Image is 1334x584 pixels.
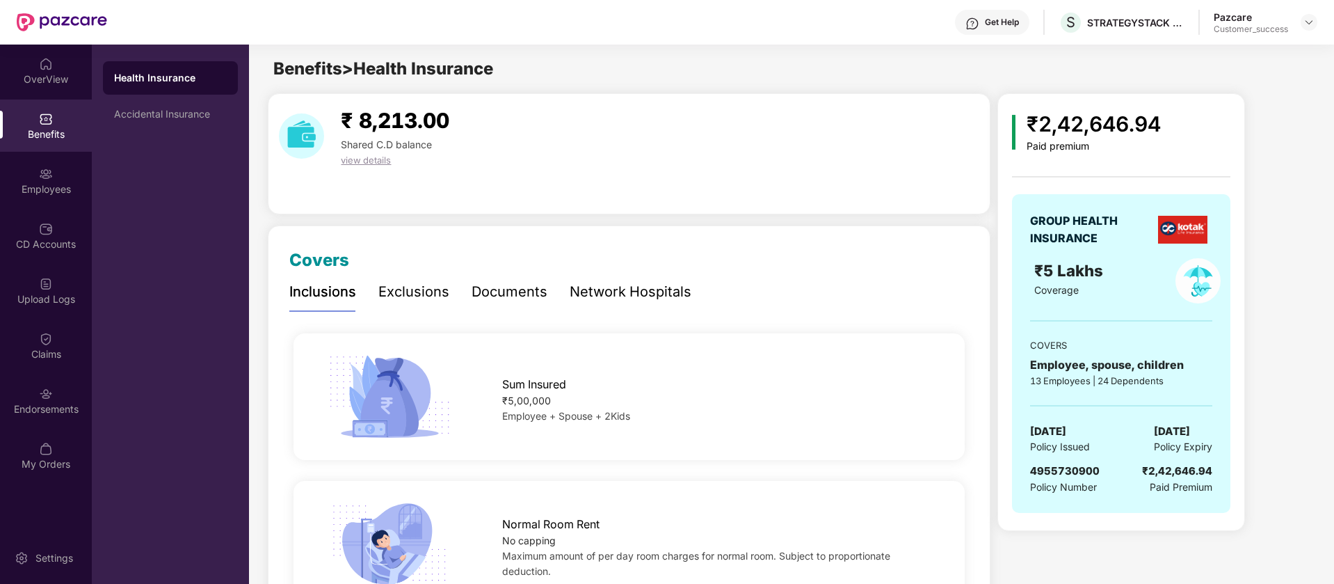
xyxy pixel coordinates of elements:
div: COVERS [1030,338,1212,352]
div: Get Help [985,17,1019,28]
span: Sum Insured [502,376,566,393]
div: Paid premium [1027,141,1161,152]
span: Coverage [1034,284,1079,296]
div: GROUP HEALTH INSURANCE [1030,212,1152,247]
div: STRATEGYSTACK CONSULTING PRIVATE LIMITED [1087,16,1184,29]
span: Normal Room Rent [502,516,600,533]
img: svg+xml;base64,PHN2ZyBpZD0iRW1wbG95ZWVzIiB4bWxucz0iaHR0cDovL3d3dy53My5vcmcvMjAwMC9zdmciIHdpZHRoPS... [39,167,53,181]
div: ₹2,42,646.94 [1142,463,1212,480]
span: Maximum amount of per day room charges for normal room. Subject to proportionate deduction. [502,550,890,577]
img: icon [323,351,455,443]
div: Pazcare [1214,10,1288,24]
img: policyIcon [1175,258,1221,303]
div: Exclusions [378,281,449,303]
span: S [1066,14,1075,31]
span: 4955730900 [1030,464,1100,478]
div: Accidental Insurance [114,109,227,120]
span: Policy Issued [1030,439,1090,455]
div: Customer_success [1214,24,1288,35]
img: svg+xml;base64,PHN2ZyBpZD0iSGVscC0zMngzMiIgeG1sbnM9Imh0dHA6Ly93d3cudzMub3JnLzIwMDAvc3ZnIiB3aWR0aD... [965,17,979,31]
div: Employee, spouse, children [1030,356,1212,374]
img: svg+xml;base64,PHN2ZyBpZD0iQmVuZWZpdHMiIHhtbG5zPSJodHRwOi8vd3d3LnczLm9yZy8yMDAwL3N2ZyIgd2lkdGg9Ij... [39,112,53,126]
span: Shared C.D balance [341,139,432,150]
div: 13 Employees | 24 Dependents [1030,374,1212,388]
div: Inclusions [289,281,356,303]
div: Network Hospitals [570,281,691,303]
span: ₹5 Lakhs [1034,261,1107,280]
span: Paid Premium [1150,480,1212,495]
span: ₹ 8,213.00 [341,108,449,133]
img: insurerLogo [1158,216,1207,244]
img: svg+xml;base64,PHN2ZyBpZD0iQ0RfQWNjb3VudHMiIGRhdGEtbmFtZT0iQ0QgQWNjb3VudHMiIHhtbG5zPSJodHRwOi8vd3... [39,222,53,236]
div: ₹5,00,000 [502,393,935,409]
div: No capping [502,533,935,549]
img: svg+xml;base64,PHN2ZyBpZD0iQ2xhaW0iIHhtbG5zPSJodHRwOi8vd3d3LnczLm9yZy8yMDAwL3N2ZyIgd2lkdGg9IjIwIi... [39,332,53,346]
img: svg+xml;base64,PHN2ZyBpZD0iRW5kb3JzZW1lbnRzIiB4bWxucz0iaHR0cDovL3d3dy53My5vcmcvMjAwMC9zdmciIHdpZH... [39,387,53,401]
img: svg+xml;base64,PHN2ZyBpZD0iVXBsb2FkX0xvZ3MiIGRhdGEtbmFtZT0iVXBsb2FkIExvZ3MiIHhtbG5zPSJodHRwOi8vd3... [39,277,53,291]
img: svg+xml;base64,PHN2ZyBpZD0iSG9tZSIgeG1sbnM9Imh0dHA6Ly93d3cudzMub3JnLzIwMDAvc3ZnIiB3aWR0aD0iMjAiIG... [39,57,53,71]
span: Covers [289,250,349,270]
div: ₹2,42,646.94 [1027,108,1161,141]
img: svg+xml;base64,PHN2ZyBpZD0iRHJvcGRvd24tMzJ4MzIiIHhtbG5zPSJodHRwOi8vd3d3LnczLm9yZy8yMDAwL3N2ZyIgd2... [1303,17,1315,28]
img: svg+xml;base64,PHN2ZyBpZD0iU2V0dGluZy0yMHgyMCIgeG1sbnM9Imh0dHA6Ly93d3cudzMub3JnLzIwMDAvc3ZnIiB3aW... [15,551,29,565]
img: svg+xml;base64,PHN2ZyBpZD0iTXlfT3JkZXJzIiBkYXRhLW5hbWU9Ik15IE9yZGVycyIgeG1sbnM9Imh0dHA6Ly93d3cudz... [39,442,53,456]
span: Employee + Spouse + 2Kids [502,410,630,422]
img: New Pazcare Logo [17,13,107,31]
span: Benefits > Health Insurance [273,58,493,79]
div: Documents [472,281,547,303]
span: view details [341,155,391,166]
img: icon [1012,115,1015,150]
span: Policy Number [1030,481,1097,493]
div: Settings [31,551,77,565]
div: Health Insurance [114,71,227,85]
img: download [279,113,324,159]
span: Policy Expiry [1154,439,1212,455]
span: [DATE] [1154,423,1190,440]
span: [DATE] [1030,423,1066,440]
